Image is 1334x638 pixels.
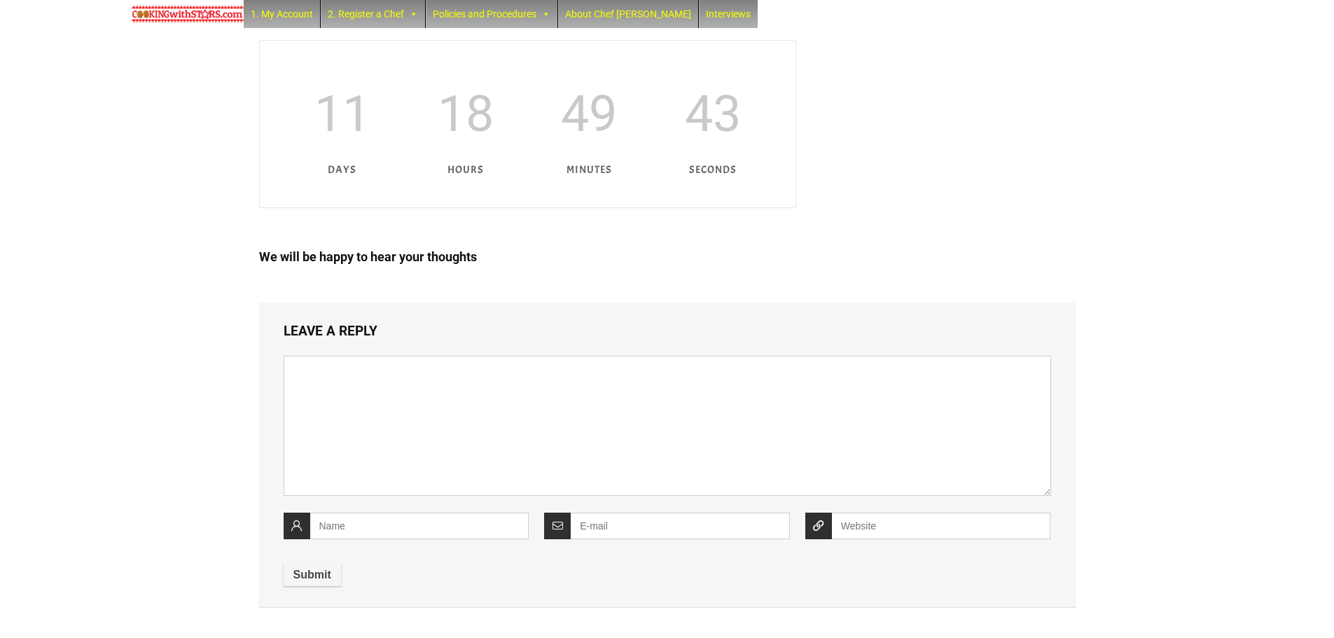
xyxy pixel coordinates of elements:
p: hours [404,160,527,179]
p: days [281,160,404,179]
span: 18 [438,67,494,158]
span: 11 [314,67,370,158]
h3: Leave a reply [284,324,1051,338]
textarea: comment [284,356,1051,496]
input: Name [284,513,529,539]
span: 43 [685,67,741,158]
input: E-mail [544,513,790,539]
input: Submit [284,564,341,586]
input: Website [805,513,1051,539]
div: We will be happy to hear your thoughts [259,250,1076,282]
p: minutes [527,160,651,179]
span: 49 [561,67,617,158]
img: Chef Paula's Cooking With Stars [132,6,244,22]
p: seconds [651,160,774,179]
